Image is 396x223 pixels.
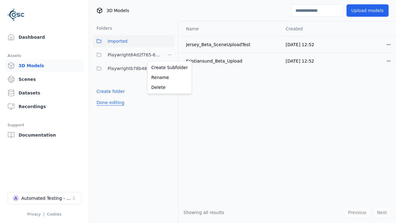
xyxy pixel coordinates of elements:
a: Rename [149,72,190,82]
a: Create Subfolder [149,63,190,72]
a: Delete [149,82,190,92]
